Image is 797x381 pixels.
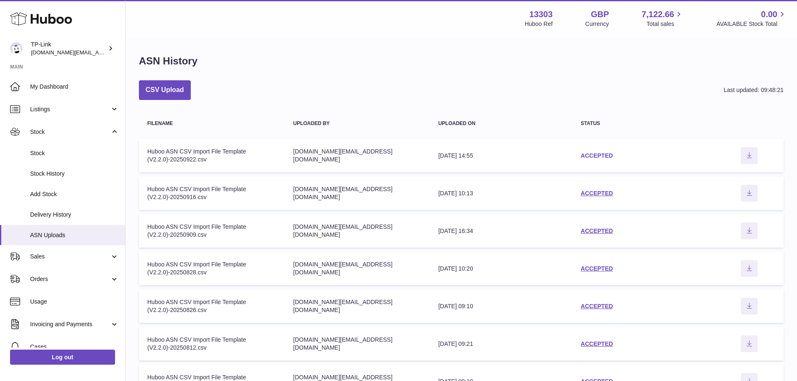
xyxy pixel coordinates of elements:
[438,265,564,273] div: [DATE] 10:20
[31,41,106,56] div: TP-Link
[438,340,564,348] div: [DATE] 09:21
[716,9,787,28] a: 0.00 AVAILABLE Stock Total
[715,113,784,135] th: actions
[30,320,110,328] span: Invoicing and Payments
[585,20,609,28] div: Currency
[741,147,758,164] button: Download ASN file
[591,9,609,20] strong: GBP
[642,9,674,20] span: 7,122.66
[147,185,277,201] div: Huboo ASN CSV Import File Template (V2.2.0)-20250916.csv
[139,80,191,100] button: CSV Upload
[581,303,613,309] a: ACCEPTED
[147,148,277,164] div: Huboo ASN CSV Import File Template (V2.2.0)-20250922.csv
[30,105,110,113] span: Listings
[741,185,758,202] button: Download ASN file
[581,340,613,347] a: ACCEPTED
[581,228,613,234] a: ACCEPTED
[30,231,119,239] span: ASN Uploads
[147,223,277,239] div: Huboo ASN CSV Import File Template (V2.2.0)-20250909.csv
[741,298,758,315] button: Download ASN file
[529,9,553,20] strong: 13303
[30,343,119,351] span: Cases
[716,20,787,28] span: AVAILABLE Stock Total
[293,336,422,352] div: [DOMAIN_NAME][EMAIL_ADDRESS][DOMAIN_NAME]
[572,113,715,135] th: Status
[30,298,119,306] span: Usage
[438,302,564,310] div: [DATE] 09:10
[646,20,684,28] span: Total sales
[10,42,23,55] img: purchase.uk@tp-link.com
[293,298,422,314] div: [DOMAIN_NAME][EMAIL_ADDRESS][DOMAIN_NAME]
[10,350,115,365] a: Log out
[285,113,430,135] th: Uploaded by
[438,189,564,197] div: [DATE] 10:13
[761,9,777,20] span: 0.00
[147,298,277,314] div: Huboo ASN CSV Import File Template (V2.2.0)-20250826.csv
[430,113,572,135] th: Uploaded on
[30,83,119,91] span: My Dashboard
[139,113,285,135] th: Filename
[293,223,422,239] div: [DOMAIN_NAME][EMAIL_ADDRESS][DOMAIN_NAME]
[30,170,119,178] span: Stock History
[525,20,553,28] div: Huboo Ref
[30,190,119,198] span: Add Stock
[30,128,110,136] span: Stock
[724,86,784,94] div: Last updated: 09:48:21
[30,253,110,261] span: Sales
[741,335,758,352] button: Download ASN file
[293,185,422,201] div: [DOMAIN_NAME][EMAIL_ADDRESS][DOMAIN_NAME]
[438,152,564,160] div: [DATE] 14:55
[581,190,613,197] a: ACCEPTED
[30,211,119,219] span: Delivery History
[741,222,758,239] button: Download ASN file
[293,148,422,164] div: [DOMAIN_NAME][EMAIL_ADDRESS][DOMAIN_NAME]
[30,275,110,283] span: Orders
[139,54,197,68] h1: ASN History
[581,152,613,159] a: ACCEPTED
[581,265,613,272] a: ACCEPTED
[30,149,119,157] span: Stock
[147,261,277,276] div: Huboo ASN CSV Import File Template (V2.2.0)-20250828.csv
[31,49,167,56] span: [DOMAIN_NAME][EMAIL_ADDRESS][DOMAIN_NAME]
[438,227,564,235] div: [DATE] 16:34
[293,261,422,276] div: [DOMAIN_NAME][EMAIL_ADDRESS][DOMAIN_NAME]
[147,336,277,352] div: Huboo ASN CSV Import File Template (V2.2.0)-20250812.csv
[642,9,684,28] a: 7,122.66 Total sales
[741,260,758,277] button: Download ASN file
